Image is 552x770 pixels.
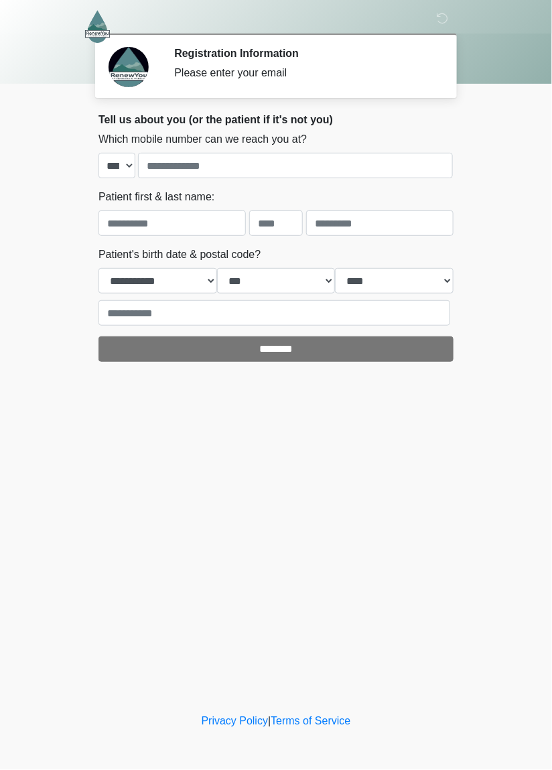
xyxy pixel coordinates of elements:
[109,47,149,87] img: Agent Avatar
[202,716,269,727] a: Privacy Policy
[98,189,214,205] label: Patient first & last name:
[268,716,271,727] a: |
[98,247,261,263] label: Patient's birth date & postal code?
[174,65,433,81] div: Please enter your email
[85,10,110,43] img: RenewYou IV Hydration and Wellness Logo
[174,47,433,60] h2: Registration Information
[98,113,454,126] h2: Tell us about you (or the patient if it's not you)
[271,716,350,727] a: Terms of Service
[98,131,307,147] label: Which mobile number can we reach you at?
